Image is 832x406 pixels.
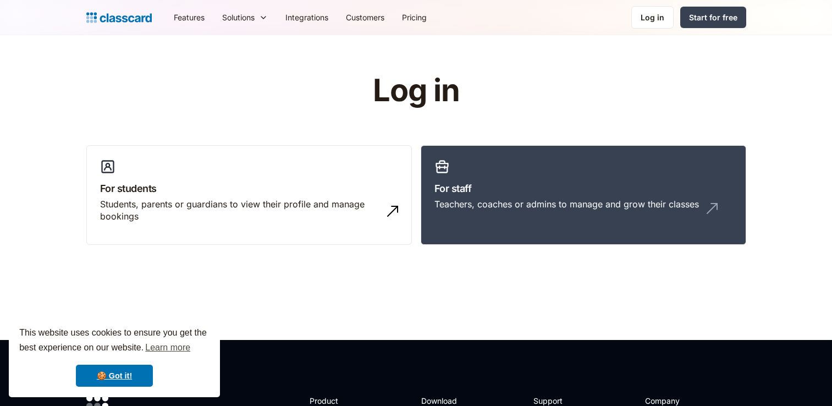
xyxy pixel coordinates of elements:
div: Log in [641,12,664,23]
a: Pricing [393,5,436,30]
a: Integrations [277,5,337,30]
h3: For staff [434,181,732,196]
div: Teachers, coaches or admins to manage and grow their classes [434,198,699,210]
h3: For students [100,181,398,196]
div: Solutions [222,12,255,23]
a: Start for free [680,7,746,28]
a: Customers [337,5,393,30]
a: dismiss cookie message [76,365,153,387]
h1: Log in [241,74,591,108]
a: learn more about cookies [144,339,192,356]
span: This website uses cookies to ensure you get the best experience on our website. [19,326,210,356]
div: Start for free [689,12,737,23]
a: home [86,10,152,25]
div: Solutions [213,5,277,30]
div: cookieconsent [9,316,220,397]
a: For staffTeachers, coaches or admins to manage and grow their classes [421,145,746,245]
a: For studentsStudents, parents or guardians to view their profile and manage bookings [86,145,412,245]
a: Log in [631,6,674,29]
a: Features [165,5,213,30]
div: Students, parents or guardians to view their profile and manage bookings [100,198,376,223]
